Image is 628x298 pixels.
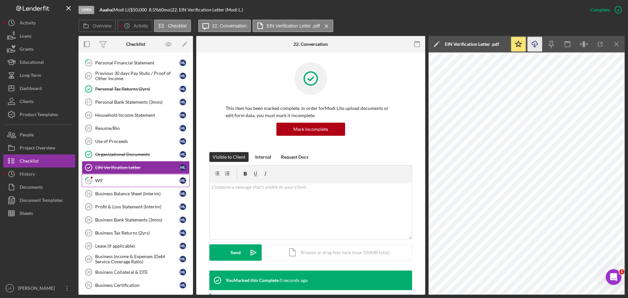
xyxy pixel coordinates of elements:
[87,205,91,209] tspan: 25
[278,152,312,162] button: Request Docs
[180,256,186,262] div: M L
[19,4,29,14] img: Profile image for Christina
[606,269,621,285] iframe: Intercom live chat
[82,174,190,187] a: 23W9ML
[3,194,75,207] button: Document Templates
[3,282,75,295] button: LR[PERSON_NAME]
[3,29,75,43] button: Loans
[212,23,247,28] label: 22. Conversation
[10,148,102,192] div: We just met with [PERSON_NAME] and got the connection re-established. Could you please tell your ...
[82,161,190,174] a: EIN Verification LetterML
[115,3,127,14] div: Close
[5,100,126,119] div: Lisbel says…
[20,207,33,221] div: Sheets
[3,167,75,181] button: History
[180,164,186,171] div: M L
[87,231,91,235] tspan: 27
[3,108,75,121] button: Product Templates
[130,7,147,12] span: $50,000
[95,178,180,183] div: W9
[10,209,15,214] button: Emoji picker
[159,7,170,12] div: 60 mo
[42,209,47,214] button: Start recording
[82,266,190,279] a: 30Business Collateral & DTEML
[82,56,190,69] a: 14Personal Financial StatementML
[10,78,102,84] div: Best,
[3,141,75,154] button: Project Overview
[3,16,75,29] button: Activity
[293,123,328,136] div: Mark Incomplete
[86,74,90,78] tspan: 15
[78,20,116,32] button: Overview
[180,60,186,66] div: M L
[3,56,75,69] button: Educational
[3,95,75,108] a: Clients
[180,282,186,289] div: M L
[95,191,180,196] div: Business Balance Sheet (Interim)
[82,69,190,82] a: 15Previous 30 days Pay Stubs / Proof of Other IncomeML
[209,152,249,162] button: Visible to Client
[20,181,43,195] div: Documents
[180,177,186,184] div: M L
[3,154,75,167] button: Checklist
[31,209,36,214] button: Upload attachment
[445,42,499,47] div: EIN Verification Letter .pdf
[78,6,94,14] div: Open
[3,181,75,194] a: Documents
[32,3,74,8] h1: [PERSON_NAME]
[5,6,126,32] div: Lisbel says…
[180,112,186,118] div: M L
[95,99,180,105] div: Personal Bank Statements (3mos)
[293,42,328,47] div: 22. Conversation
[87,192,91,196] tspan: 24
[95,113,180,118] div: Household Income Statement
[20,16,36,31] div: Activity
[6,195,125,206] textarea: Message…
[180,125,186,131] div: M L
[35,100,126,114] div: [EMAIL_ADDRESS][DOMAIN_NAME]
[16,282,59,296] div: [PERSON_NAME]
[5,119,126,134] div: Christina says…
[82,213,190,226] a: 26Business Bank Statements (3mos)ML
[180,73,186,79] div: M L
[87,270,91,274] tspan: 30
[87,139,91,143] tspan: 20
[209,244,262,261] button: Send
[95,126,180,131] div: Resume/Bio
[149,7,159,12] div: 8.5 %
[87,178,91,183] tspan: 23
[3,207,75,220] button: Sheets
[21,209,26,214] button: Gif picker
[87,257,91,261] tspan: 29
[4,3,17,15] button: go back
[20,194,62,208] div: Document Templates
[267,23,320,28] label: EIN Verification Letter .pdf
[99,7,112,12] b: Aaaha
[82,200,190,213] a: 25Profit & Loss Statement (Interim)ML
[3,43,75,56] a: Grants
[252,152,274,162] button: Internal
[82,148,190,161] a: Organizational DocumentsML
[95,60,180,65] div: Personal Financial Statement
[82,279,190,292] a: 31Business CertificationML
[20,43,33,57] div: Grants
[3,69,75,82] button: Long-Term
[20,108,58,123] div: Product Templates
[180,151,186,158] div: M L
[95,270,180,275] div: Business Collateral & DTE
[180,190,186,197] div: M L
[86,113,90,117] tspan: 18
[82,253,190,266] a: 29Business Income & Expenses (Debt Service Coverage Ratio)ML
[20,69,41,83] div: Long-Term
[95,165,180,170] div: EIN Verification Letter
[82,122,190,135] a: 19Resume/BioML
[20,128,34,143] div: People
[95,204,180,209] div: Profit & Loss Statement (Interim)
[168,23,187,28] label: Checklist
[5,134,126,227] div: Christina says…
